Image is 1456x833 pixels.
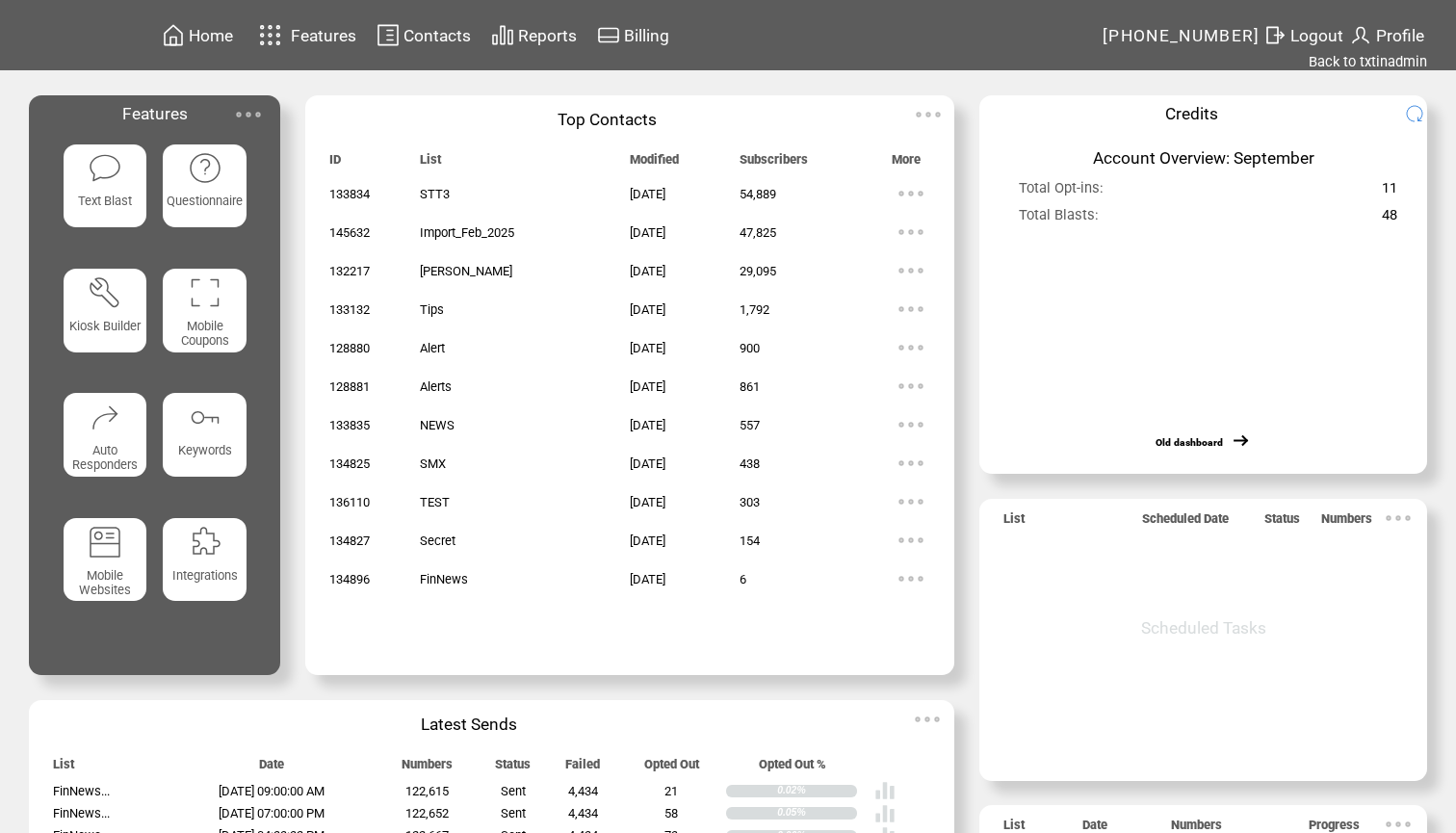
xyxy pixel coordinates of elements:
img: ellypsis.svg [892,213,930,251]
img: ellypsis.svg [892,405,930,444]
img: profile.svg [1349,23,1372,47]
img: ellypsis.svg [892,367,930,405]
span: Home [189,26,233,45]
span: Opted Out % [759,757,826,780]
img: ellypsis.svg [892,560,930,598]
span: 145632 [329,225,370,240]
span: 54,889 [740,187,776,201]
img: features.svg [253,19,287,51]
span: 4,434 [568,806,598,820]
img: coupons.svg [188,275,221,309]
span: 122,615 [405,784,449,798]
span: [DATE] [630,341,665,355]
img: questionnaire.svg [188,151,221,185]
span: Profile [1376,26,1424,45]
a: Contacts [374,20,474,50]
span: 133835 [329,418,370,432]
img: ellypsis.svg [892,328,930,367]
span: 154 [740,534,760,548]
img: home.svg [162,23,185,47]
span: Import_Feb_2025 [420,225,514,240]
span: Keywords [178,443,232,457]
a: Text Blast [64,144,147,252]
span: FinNews [420,572,468,586]
span: 136110 [329,495,370,509]
span: List [420,152,441,175]
span: List [1003,511,1025,534]
span: [DATE] [630,418,665,432]
span: Credits [1165,104,1218,123]
span: Account Overview: September [1093,148,1314,168]
span: 900 [740,341,760,355]
span: SMX [420,456,446,471]
span: [DATE] 09:00:00 AM [219,784,325,798]
img: poll%20-%20white.svg [874,803,896,824]
span: [DATE] [630,379,665,394]
img: integrations.svg [188,525,221,559]
span: Total Blasts: [1019,206,1099,232]
span: 133834 [329,187,370,201]
span: 128880 [329,341,370,355]
span: Integrations [172,568,238,583]
div: 0.05% [777,807,857,820]
span: Latest Sends [421,715,517,734]
span: Numbers [402,757,453,780]
span: [PERSON_NAME] [420,264,512,278]
span: Opted Out [644,757,699,780]
span: Alert [420,341,445,355]
span: Top Contacts [558,110,657,129]
span: 861 [740,379,760,394]
a: Features [250,16,359,54]
span: Failed [565,757,600,780]
a: Billing [594,20,672,50]
span: Alerts [420,379,452,394]
span: 134896 [329,572,370,586]
span: [DATE] [630,572,665,586]
img: mobile-websites.svg [88,525,121,559]
img: exit.svg [1263,23,1287,47]
a: Old dashboard [1156,436,1223,449]
span: 557 [740,418,760,432]
a: Profile [1346,20,1427,50]
span: Billing [624,26,669,45]
span: Secret [420,534,455,548]
span: Mobile Websites [79,568,131,597]
a: Back to txtinadmin [1309,53,1427,70]
span: Modified [630,152,679,175]
span: 4,434 [568,784,598,798]
a: Integrations [163,518,247,626]
span: 132217 [329,264,370,278]
span: STT3 [420,187,450,201]
span: [DATE] 07:00:00 PM [219,806,325,820]
img: keywords.svg [188,401,221,434]
span: Contacts [403,26,471,45]
span: Scheduled Tasks [1141,618,1266,638]
a: Kiosk Builder [64,269,147,377]
span: FinNews... [53,784,110,798]
a: Mobile Websites [64,518,147,626]
span: 47,825 [740,225,776,240]
span: Subscribers [740,152,808,175]
span: Status [495,757,531,780]
img: ellypsis.svg [892,444,930,482]
a: Logout [1261,20,1346,50]
img: auto-responders.svg [88,401,121,434]
a: Questionnaire [163,144,247,252]
img: poll%20-%20white.svg [874,780,896,801]
span: Sent [501,806,526,820]
img: ellypsis.svg [892,482,930,521]
span: FinNews... [53,806,110,820]
span: Text Blast [78,194,132,208]
span: 133132 [329,302,370,317]
img: ellypsis.svg [892,174,930,213]
img: chart.svg [491,23,514,47]
span: Mobile Coupons [181,319,229,348]
img: text-blast.svg [88,151,121,185]
span: [DATE] [630,187,665,201]
span: Auto Responders [72,443,138,472]
span: 303 [740,495,760,509]
span: Logout [1290,26,1343,45]
span: Date [259,757,284,780]
span: 1,792 [740,302,769,317]
span: [DATE] [630,302,665,317]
